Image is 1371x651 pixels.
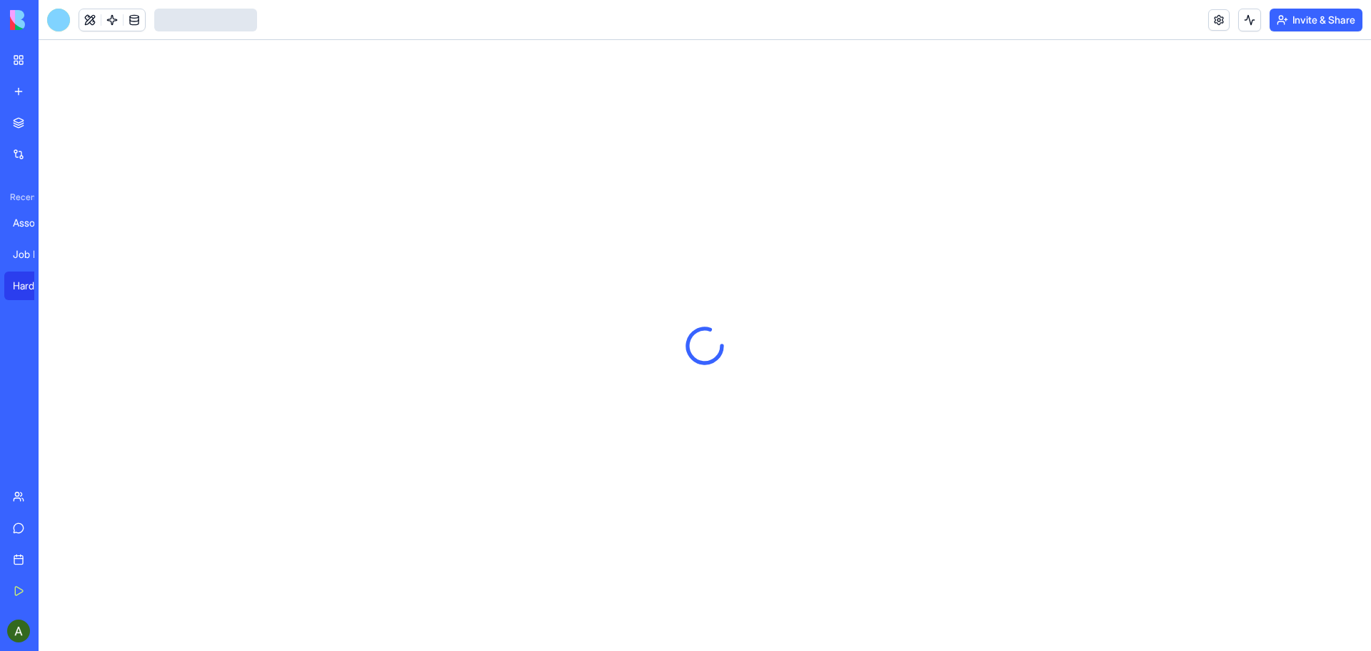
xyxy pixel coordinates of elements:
div: Association Finance Hub [13,216,53,230]
div: Hardware Haven [13,279,53,293]
img: logo [10,10,99,30]
a: Job Description Generator [4,240,61,269]
a: Association Finance Hub [4,209,61,237]
div: Job Description Generator [13,247,53,262]
span: Recent [4,192,34,203]
button: Invite & Share [1270,9,1362,31]
img: ACg8ocIvcScK38e-tDUeDnFdLE0FqHS_M9UFNdrbEErmp2FkMDYgSio=s96-c [7,620,30,642]
a: Hardware Haven [4,272,61,300]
